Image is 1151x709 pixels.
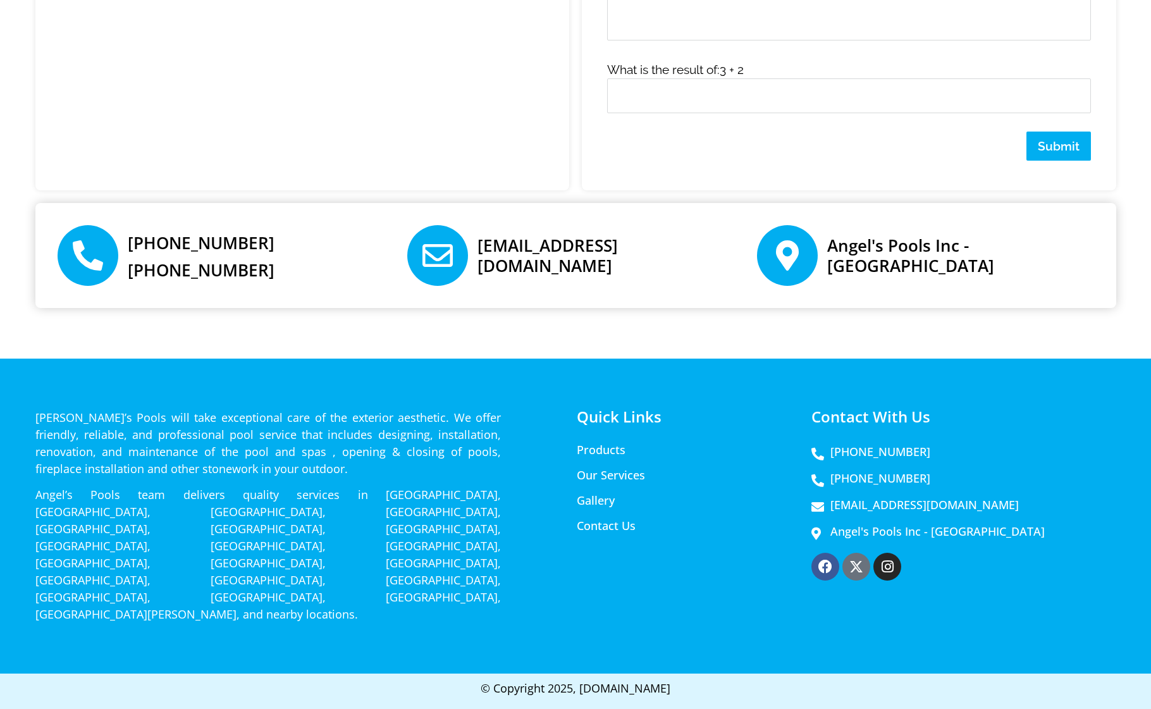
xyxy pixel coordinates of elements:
[827,470,930,487] span: [PHONE_NUMBER]
[1026,132,1091,161] button: Submit
[577,494,780,507] a: Gallery
[35,409,502,478] p: [PERSON_NAME]’s Pools will take exceptional care of the exterior aesthetic. We offer friendly, re...
[577,469,780,481] a: Our Services
[577,443,780,456] a: Products
[607,64,744,76] label: What is the result of:
[827,234,994,276] a: Angel's Pools Inc - [GEOGRAPHIC_DATA]
[811,470,1116,487] a: [PHONE_NUMBER]
[811,443,1116,460] a: [PHONE_NUMBER]
[35,486,502,623] p: Angel’s Pools team delivers quality services in [GEOGRAPHIC_DATA], [GEOGRAPHIC_DATA], [GEOGRAPHIC...
[577,519,780,532] a: Contact Us
[128,259,274,281] a: [PHONE_NUMBER]
[577,409,780,424] h4: Quick Links
[1038,139,1080,153] span: Submit
[811,523,1116,540] a: Angel's Pools Inc - [GEOGRAPHIC_DATA]
[477,234,618,276] a: [EMAIL_ADDRESS][DOMAIN_NAME]
[827,496,1019,514] span: [EMAIL_ADDRESS][DOMAIN_NAME]
[128,231,274,254] a: [PHONE_NUMBER]
[811,496,1116,514] a: [EMAIL_ADDRESS][DOMAIN_NAME]
[827,523,1045,540] span: Angel's Pools Inc - [GEOGRAPHIC_DATA]
[577,443,780,532] nav: Menu
[811,409,1116,424] h4: Contact With Us
[827,443,930,460] span: [PHONE_NUMBER]
[6,680,1145,697] p: © Copyright 2025, [DOMAIN_NAME]
[720,63,744,77] span: 3 + 2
